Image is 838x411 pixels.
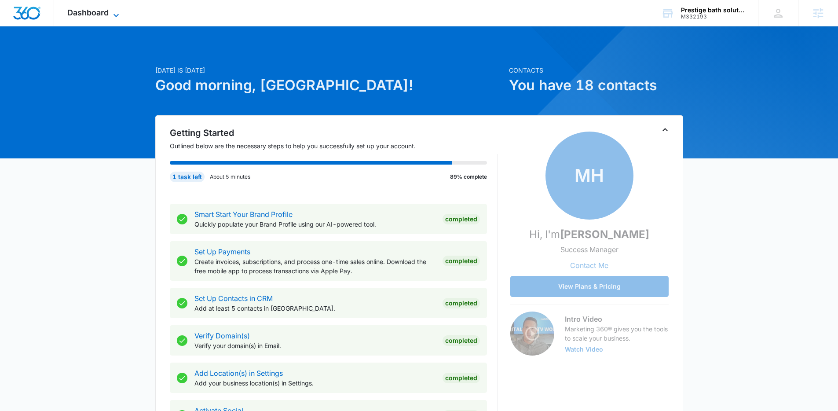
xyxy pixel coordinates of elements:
[210,173,250,181] p: About 5 minutes
[33,52,79,58] div: Domain Overview
[443,335,480,346] div: Completed
[170,141,498,150] p: Outlined below are the necessary steps to help you successfully set up your account.
[565,346,603,352] button: Watch Video
[194,257,435,275] p: Create invoices, subscriptions, and process one-time sales online. Download the free mobile app t...
[97,52,148,58] div: Keywords by Traffic
[561,255,617,276] button: Contact Me
[25,14,43,21] div: v 4.0.25
[155,75,504,96] h1: Good morning, [GEOGRAPHIC_DATA]!
[88,51,95,58] img: tab_keywords_by_traffic_grey.svg
[194,378,435,388] p: Add your business location(s) in Settings.
[194,220,435,229] p: Quickly populate your Brand Profile using our AI-powered tool.
[510,276,669,297] button: View Plans & Pricing
[194,341,435,350] p: Verify your domain(s) in Email.
[565,314,669,324] h3: Intro Video
[194,369,283,378] a: Add Location(s) in Settings
[194,331,250,340] a: Verify Domain(s)
[681,7,745,14] div: account name
[565,324,669,343] p: Marketing 360® gives you the tools to scale your business.
[194,210,293,219] a: Smart Start Your Brand Profile
[681,14,745,20] div: account id
[14,14,21,21] img: logo_orange.svg
[67,8,109,17] span: Dashboard
[24,51,31,58] img: tab_domain_overview_orange.svg
[170,172,205,182] div: 1 task left
[14,23,21,30] img: website_grey.svg
[170,126,498,139] h2: Getting Started
[194,247,250,256] a: Set Up Payments
[450,173,487,181] p: 89% complete
[509,75,683,96] h1: You have 18 contacts
[23,23,97,30] div: Domain: [DOMAIN_NAME]
[443,373,480,383] div: Completed
[510,312,554,356] img: Intro Video
[194,294,273,303] a: Set Up Contacts in CRM
[509,66,683,75] p: Contacts
[560,228,649,241] strong: [PERSON_NAME]
[545,132,633,220] span: MH
[443,256,480,266] div: Completed
[443,214,480,224] div: Completed
[660,125,670,135] button: Toggle Collapse
[194,304,435,313] p: Add at least 5 contacts in [GEOGRAPHIC_DATA].
[155,66,504,75] p: [DATE] is [DATE]
[529,227,649,242] p: Hi, I'm
[560,244,618,255] p: Success Manager
[443,298,480,308] div: Completed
